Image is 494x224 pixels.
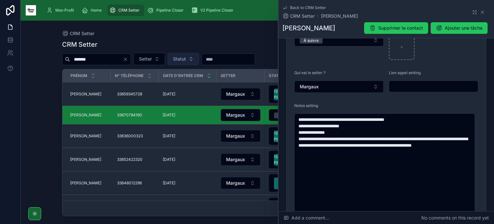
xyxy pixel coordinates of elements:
[220,153,261,166] a: Select Button
[221,130,261,142] button: Select Button
[62,30,94,37] a: CRM Setter
[117,133,143,139] span: 33636000323
[163,157,213,162] a: [DATE]
[226,180,245,186] span: Margaux
[269,127,316,145] button: Select Button
[269,174,316,192] button: Select Button
[114,89,155,99] a: 33659345728
[163,180,213,186] a: [DATE]
[114,131,155,141] a: 33636000323
[294,70,325,75] span: Qui est le setter ?
[294,34,384,46] button: Select Button
[70,180,101,186] span: [PERSON_NAME]
[221,153,261,166] button: Select Button
[70,133,101,139] span: [PERSON_NAME]
[220,88,261,101] a: Select Button
[163,73,203,78] span: Date d'entrée CRM
[269,109,316,121] button: Select Button
[70,157,107,162] a: [PERSON_NAME]
[133,53,165,65] button: Select Button
[226,91,245,97] span: Margaux
[163,92,213,97] a: [DATE]
[269,85,316,103] button: Select Button
[163,157,175,162] span: [DATE]
[41,3,468,17] div: scrollable content
[173,56,186,62] span: Statut
[200,8,233,13] span: V2 Pipeline Closer
[269,174,316,192] a: Select Button
[91,8,102,13] span: Home
[26,5,36,15] img: App logo
[107,5,144,16] a: CRM Setter
[118,8,140,13] span: CRM Setter
[221,177,261,189] button: Select Button
[284,215,329,221] span: Add a comment...
[269,73,302,78] span: Statut du lead
[282,13,315,19] a: CRM Setter
[163,112,213,118] a: [DATE]
[389,70,421,75] span: Lien appel setting
[70,92,107,97] a: [PERSON_NAME]
[220,109,261,122] a: Select Button
[226,112,245,118] span: Margaux
[80,5,106,16] a: Home
[70,73,87,78] span: Prénom
[70,112,107,118] a: [PERSON_NAME]
[70,180,107,186] a: [PERSON_NAME]
[321,13,358,19] a: [PERSON_NAME]
[189,5,238,16] a: V2 Pipeline Closer
[304,38,319,44] div: À suivre
[123,57,131,62] button: Clear
[290,5,326,10] span: Back to CRM Setter
[114,154,155,165] a: 33652422320
[70,157,101,162] span: [PERSON_NAME]
[445,25,482,31] span: Ajouter une tâche
[226,133,245,139] span: Margaux
[300,83,319,90] span: Margaux
[163,180,175,186] span: [DATE]
[156,8,184,13] span: Pipeline Closer
[115,73,143,78] span: N° Téléphone
[364,22,428,34] button: Supprimer le contact
[114,178,155,188] a: 33648012296
[221,109,261,121] button: Select Button
[220,177,261,190] a: Select Button
[431,22,488,34] button: Ajouter une tâche
[163,133,175,139] span: [DATE]
[70,112,101,118] span: [PERSON_NAME]
[55,8,74,13] span: Mon Profil
[220,130,261,142] a: Select Button
[282,24,335,33] h1: [PERSON_NAME]
[70,133,107,139] a: [PERSON_NAME]
[294,81,384,93] button: Select Button
[145,5,188,16] a: Pipeline Closer
[269,151,316,169] a: Select Button
[163,112,175,118] span: [DATE]
[117,112,142,118] span: 33670784160
[221,73,235,78] span: Setter
[168,53,199,65] button: Select Button
[139,56,152,62] span: Setter
[114,110,155,120] a: 33670784160
[220,200,261,213] a: Select Button
[70,30,94,37] span: CRM Setter
[294,103,318,108] span: Notes setting
[378,25,423,31] span: Supprimer le contact
[269,151,316,168] button: Select Button
[282,5,326,10] a: Back to CRM Setter
[117,157,142,162] span: 33652422320
[117,92,142,97] span: 33659345728
[163,92,175,97] span: [DATE]
[290,13,315,19] span: CRM Setter
[269,127,316,145] a: Select Button
[117,180,142,186] span: 33648012296
[221,88,261,100] button: Select Button
[269,198,316,216] a: Select Button
[163,133,213,139] a: [DATE]
[70,92,101,97] span: [PERSON_NAME]
[226,156,245,163] span: Margaux
[44,5,78,16] a: Mon Profil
